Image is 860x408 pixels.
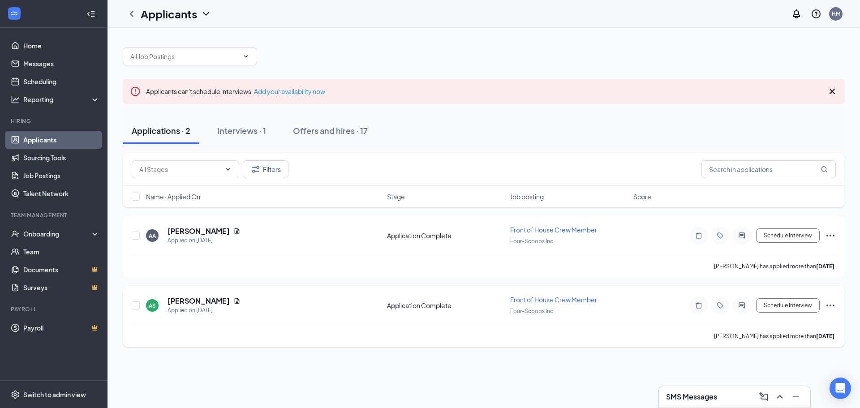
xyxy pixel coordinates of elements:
h5: [PERSON_NAME] [168,296,230,306]
button: ComposeMessage [757,390,771,404]
a: SurveysCrown [23,279,100,296]
svg: Cross [827,86,838,97]
div: Application Complete [387,301,505,310]
span: Job posting [510,192,544,201]
button: Minimize [789,390,803,404]
svg: Tag [715,232,726,239]
h1: Applicants [141,6,197,21]
a: Talent Network [23,185,100,202]
div: Switch to admin view [23,390,86,399]
svg: Analysis [11,95,20,104]
svg: Document [233,228,241,235]
div: Reporting [23,95,100,104]
svg: Filter [250,164,261,175]
h3: SMS Messages [666,392,717,402]
svg: Collapse [86,9,95,18]
svg: ChevronDown [242,53,249,60]
svg: Tag [715,302,726,309]
div: Payroll [11,305,98,313]
span: Four-Scoops Inc [510,308,553,314]
p: [PERSON_NAME] has applied more than . [714,332,836,340]
svg: ChevronLeft [126,9,137,19]
a: Scheduling [23,73,100,90]
div: AS [149,302,156,309]
svg: WorkstreamLogo [10,9,19,18]
svg: ChevronUp [774,391,785,402]
svg: ComposeMessage [758,391,769,402]
a: Sourcing Tools [23,149,100,167]
b: [DATE] [816,263,834,270]
div: Interviews · 1 [217,125,266,136]
div: Applied on [DATE] [168,306,241,315]
div: Team Management [11,211,98,219]
span: Stage [387,192,405,201]
a: Team [23,243,100,261]
b: [DATE] [816,333,834,339]
div: Offers and hires · 17 [293,125,368,136]
button: ChevronUp [773,390,787,404]
span: Applicants can't schedule interviews. [146,87,325,95]
svg: Note [693,232,704,239]
button: Schedule Interview [756,298,820,313]
svg: Error [130,86,141,97]
svg: Settings [11,390,20,399]
a: DocumentsCrown [23,261,100,279]
a: Job Postings [23,167,100,185]
div: Application Complete [387,231,505,240]
h5: [PERSON_NAME] [168,226,230,236]
svg: ChevronDown [201,9,211,19]
button: Filter Filters [243,160,288,178]
input: All Stages [139,164,221,174]
a: Home [23,37,100,55]
span: Front of House Crew Member [510,226,597,234]
div: Applied on [DATE] [168,236,241,245]
div: AA [149,232,156,240]
input: All Job Postings [130,52,239,61]
div: Open Intercom Messenger [830,378,851,399]
input: Search in applications [701,160,836,178]
a: PayrollCrown [23,319,100,337]
svg: Document [233,297,241,305]
button: Schedule Interview [756,228,820,243]
svg: Ellipses [825,230,836,241]
span: Name · Applied On [146,192,200,201]
svg: Notifications [791,9,802,19]
div: HM [832,10,840,17]
p: [PERSON_NAME] has applied more than . [714,262,836,270]
a: Messages [23,55,100,73]
span: Score [633,192,651,201]
svg: UserCheck [11,229,20,238]
svg: MagnifyingGlass [821,166,828,173]
span: Four-Scoops Inc [510,238,553,245]
div: Hiring [11,117,98,125]
a: Add your availability now [254,87,325,95]
svg: Minimize [791,391,801,402]
svg: Ellipses [825,300,836,311]
div: Onboarding [23,229,92,238]
svg: QuestionInfo [811,9,821,19]
a: Applicants [23,131,100,149]
svg: ChevronDown [224,166,232,173]
div: Applications · 2 [132,125,190,136]
span: Front of House Crew Member [510,296,597,304]
svg: ActiveChat [736,232,747,239]
svg: ActiveChat [736,302,747,309]
svg: Note [693,302,704,309]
